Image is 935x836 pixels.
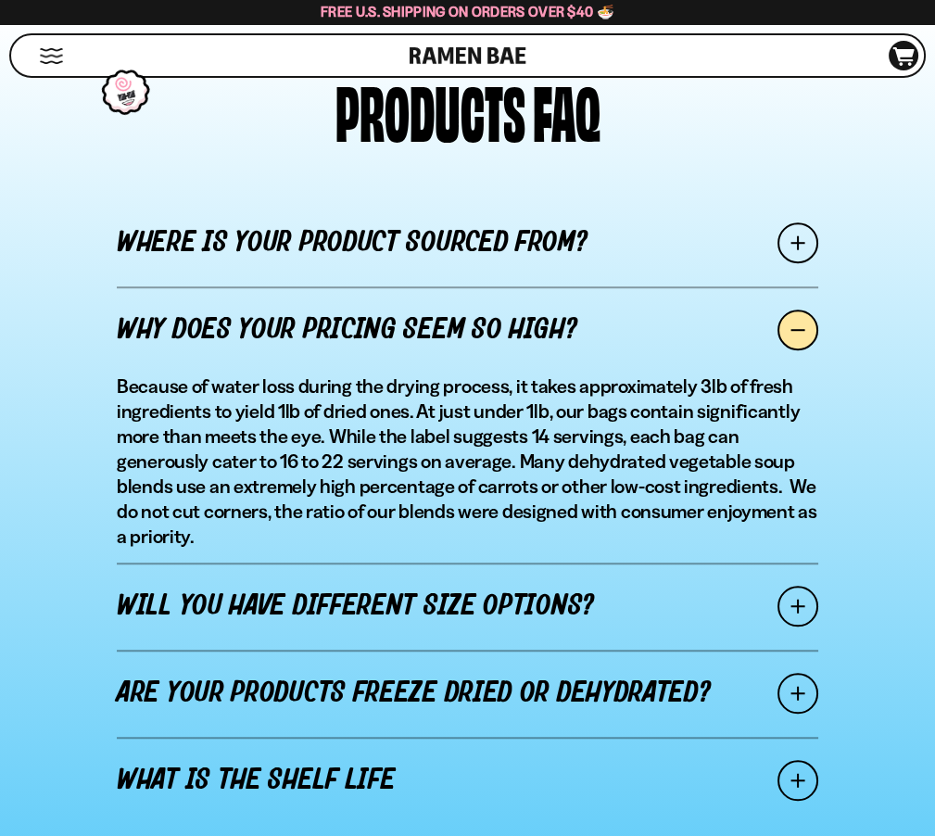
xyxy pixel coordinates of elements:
span: Free U.S. Shipping on Orders over $40 🍜 [321,3,614,20]
a: What is the shelf life [117,737,818,824]
div: PRODUCTS [335,78,524,144]
p: Because of water loss during the drying process, it takes approximately 3lb of fresh ingredients ... [117,374,818,549]
button: Mobile Menu Trigger [39,48,64,64]
div: FAQ [532,78,600,144]
a: Why does your pricing seem so high? [117,286,818,374]
a: Are your products freeze dried or dehydrated? [117,650,818,737]
a: Will you have different size options? [117,563,818,650]
a: Where is your product sourced from? [117,199,818,286]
